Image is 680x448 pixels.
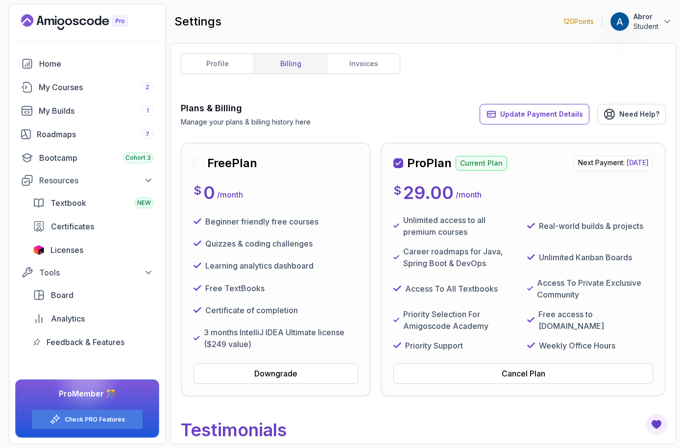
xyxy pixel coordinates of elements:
[33,245,45,255] img: jetbrains icon
[597,104,666,124] a: Need Help?
[15,54,159,74] a: home
[217,189,243,200] p: / month
[207,155,257,171] h2: Free Plan
[50,244,83,256] span: Licenses
[50,197,86,209] span: Textbook
[39,105,153,117] div: My Builds
[633,22,658,31] p: Student
[393,363,653,384] button: Cancel Plan
[574,155,653,171] p: Next Payment:
[125,154,151,162] span: Cohort 3
[254,368,297,379] div: Downgrade
[194,363,358,384] button: Downgrade
[403,246,519,269] p: Career roadmaps for Java, Spring Boot & DevOps
[205,260,314,272] p: Learning analytics dashboard
[619,109,659,119] span: Need Help?
[39,174,153,186] div: Resources
[539,340,615,351] p: Weekly Office Hours
[15,264,159,281] button: Tools
[194,183,201,199] p: $
[403,308,519,332] p: Priority Selection For Amigoscode Academy
[205,282,265,294] p: Free TextBooks
[27,193,159,213] a: textbook
[137,199,151,207] span: NEW
[27,217,159,236] a: certificates
[633,12,658,22] p: Abror
[610,12,629,31] img: user profile image
[15,77,159,97] a: courses
[65,416,125,423] a: Check PRO Features
[27,332,159,352] a: feedback
[204,326,358,350] p: 3 months IntelliJ IDEA Ultimate license ($249 value)
[502,368,545,379] div: Cancel Plan
[537,277,653,300] p: Access To Private Exclusive Community
[403,214,519,238] p: Unlimited access to all premium courses
[27,240,159,260] a: licenses
[15,148,159,168] a: bootcamp
[15,124,159,144] a: roadmaps
[15,101,159,121] a: builds
[203,183,215,202] p: 0
[181,101,311,115] h3: Plans & Billing
[393,183,401,199] p: $
[181,412,666,448] p: Testimonials
[47,336,124,348] span: Feedback & Features
[205,216,318,227] p: Beginner friendly free courses
[539,220,643,232] p: Real-world builds & projects
[181,54,254,74] a: profile
[205,304,298,316] p: Certificate of completion
[39,152,153,164] div: Bootcamp
[563,17,594,26] p: 120 Points
[51,289,73,301] span: Board
[538,308,653,332] p: Free access to [DOMAIN_NAME]
[39,58,153,70] div: Home
[627,158,649,167] span: [DATE]
[327,54,400,74] a: invoices
[645,413,668,436] button: Open Feedback Button
[51,221,94,232] span: Certificates
[456,156,507,171] p: Current Plan
[37,128,153,140] div: Roadmaps
[146,107,149,115] span: 1
[405,340,463,351] p: Priority Support
[146,130,149,138] span: 7
[480,104,589,124] button: Update Payment Details
[405,283,498,295] p: Access To All Textbooks
[51,313,85,324] span: Analytics
[27,285,159,305] a: board
[181,117,311,127] p: Manage your plans & billing history here
[21,14,150,30] a: Landing page
[610,12,672,31] button: user profile imageAbrorStudent
[456,189,482,200] p: / month
[146,83,149,91] span: 2
[174,14,221,29] h2: settings
[539,251,632,263] p: Unlimited Kanban Boards
[205,238,313,249] p: Quizzes & coding challenges
[500,109,583,119] span: Update Payment Details
[27,309,159,328] a: analytics
[39,81,153,93] div: My Courses
[254,54,327,74] a: billing
[407,155,452,171] h2: Pro Plan
[15,172,159,189] button: Resources
[31,409,143,429] button: Check PRO Features
[403,183,454,202] p: 29.00
[39,267,153,278] div: Tools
